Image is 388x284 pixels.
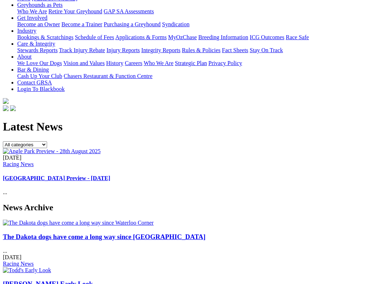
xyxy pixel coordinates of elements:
[3,220,154,226] img: The Dakota dogs have come a long way since Waterloo Corner
[17,34,385,41] div: Industry
[61,21,102,27] a: Become a Trainer
[3,175,110,181] a: [GEOGRAPHIC_DATA] Preview - [DATE]
[3,161,34,167] a: Racing News
[17,47,57,53] a: Stewards Reports
[3,267,51,274] img: Todd's Early Look
[3,98,9,104] img: logo-grsa-white.png
[17,60,385,67] div: About
[106,60,123,66] a: History
[17,21,60,27] a: Become an Owner
[198,34,248,40] a: Breeding Information
[115,34,167,40] a: Applications & Forms
[59,47,105,53] a: Track Injury Rebate
[75,34,114,40] a: Schedule of Fees
[3,155,385,196] div: ...
[3,261,34,267] a: Racing News
[10,105,16,111] img: twitter.svg
[144,60,174,66] a: Who We Are
[17,60,62,66] a: We Love Our Dogs
[3,120,385,133] h1: Latest News
[17,54,32,60] a: About
[3,233,205,241] a: The Dakota dogs have come a long way since [GEOGRAPHIC_DATA]
[104,8,154,14] a: GAP SA Assessments
[64,73,152,79] a: Chasers Restaurant & Function Centre
[17,21,385,28] div: Get Involved
[17,15,47,21] a: Get Involved
[208,60,242,66] a: Privacy Policy
[104,21,161,27] a: Purchasing a Greyhound
[3,203,385,212] h2: News Archive
[222,47,248,53] a: Fact Sheets
[162,21,189,27] a: Syndication
[17,73,62,79] a: Cash Up Your Club
[3,155,22,161] span: [DATE]
[3,105,9,111] img: facebook.svg
[106,47,140,53] a: Injury Reports
[141,47,180,53] a: Integrity Reports
[168,34,197,40] a: MyOzChase
[17,86,65,92] a: Login To Blackbook
[3,254,22,260] span: [DATE]
[125,60,142,66] a: Careers
[17,79,52,86] a: Contact GRSA
[17,8,47,14] a: Who We Are
[250,47,283,53] a: Stay On Track
[182,47,221,53] a: Rules & Policies
[175,60,207,66] a: Strategic Plan
[17,2,63,8] a: Greyhounds as Pets
[17,28,36,34] a: Industry
[17,34,73,40] a: Bookings & Scratchings
[17,8,385,15] div: Greyhounds as Pets
[3,148,101,155] img: Angle Park Preview - 28th August 2025
[3,233,385,267] div: ...
[17,73,385,79] div: Bar & Dining
[48,8,102,14] a: Retire Your Greyhound
[63,60,105,66] a: Vision and Values
[17,41,55,47] a: Care & Integrity
[17,67,49,73] a: Bar & Dining
[17,47,385,54] div: Care & Integrity
[250,34,284,40] a: ICG Outcomes
[286,34,309,40] a: Race Safe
